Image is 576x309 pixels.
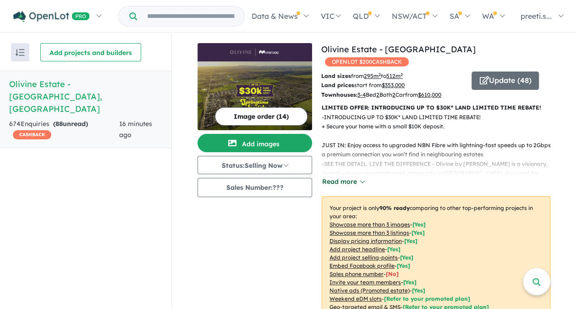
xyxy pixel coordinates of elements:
[412,221,426,228] span: [ Yes ]
[139,6,242,26] input: Try estate name, suburb, builder or developer
[329,279,401,286] u: Invite your team members
[325,57,409,66] span: OPENLOT $ 200 CASHBACK
[376,91,379,98] u: 2
[329,246,385,253] u: Add project headline
[418,91,441,98] u: $ 610,000
[400,72,403,77] sup: 2
[387,246,400,253] span: [ Yes ]
[412,287,425,294] span: [Yes]
[329,229,409,236] u: Showcase more than 3 listings
[13,130,51,139] span: CASHBACK
[379,204,410,211] b: 90 % ready
[384,295,470,302] span: [Refer to your promoted plan]
[197,134,312,152] button: Add images
[386,270,399,277] span: [ No ]
[386,72,403,79] u: 512 m
[321,44,476,55] a: Olivine Estate - [GEOGRAPHIC_DATA]
[40,43,141,61] button: Add projects and builders
[13,11,90,22] img: Openlot PRO Logo White
[53,120,88,128] strong: ( unread)
[119,120,152,139] span: 16 minutes ago
[381,72,403,79] span: to
[197,178,312,197] button: Sales Number:???
[201,47,308,58] img: Olivine Estate - Donnybrook Logo
[55,120,63,128] span: 88
[521,11,552,21] span: preeti.s...
[197,43,312,130] a: Olivine Estate - Donnybrook LogoOlivine Estate - Donnybrook
[382,82,405,88] u: $ 353,000
[329,221,410,228] u: Showcase more than 3 images
[364,72,381,79] u: 295 m
[329,270,384,277] u: Sales phone number
[321,72,351,79] b: Land sizes
[329,254,398,261] u: Add project selling-points
[197,156,312,174] button: Status:Selling Now
[379,72,381,77] sup: 2
[411,229,425,236] span: [ Yes ]
[329,287,410,294] u: Native ads (Promoted estate)
[215,107,307,126] button: Image order (14)
[400,254,413,261] span: [ Yes ]
[16,49,25,56] img: sort.svg
[321,91,357,98] b: Townhouses:
[321,72,465,81] p: from
[403,279,417,286] span: [ Yes ]
[329,295,382,302] u: Weekend eDM slots
[9,119,119,141] div: 674 Enquir ies
[322,103,550,112] p: LIMITED OFFER: INTRODUCING UP TO $30K* LAND LIMITED TIME REBATE!
[329,262,395,269] u: Embed Facebook profile
[321,82,354,88] b: Land prices
[392,91,395,98] u: 2
[404,237,417,244] span: [ Yes ]
[472,72,539,90] button: Update (48)
[322,113,558,160] p: - INTRODUCING UP TO $30K* LAND LIMITED TIME REBATE! + Secure your home with a small $10K deposit....
[9,78,162,115] h5: Olivine Estate - [GEOGRAPHIC_DATA] , [GEOGRAPHIC_DATA]
[357,91,366,98] u: 3-4
[321,90,465,99] p: Bed Bath Car from
[197,61,312,130] img: Olivine Estate - Donnybrook
[329,237,402,244] u: Display pricing information
[322,177,365,187] button: Read more
[397,262,410,269] span: [ Yes ]
[321,81,465,90] p: start from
